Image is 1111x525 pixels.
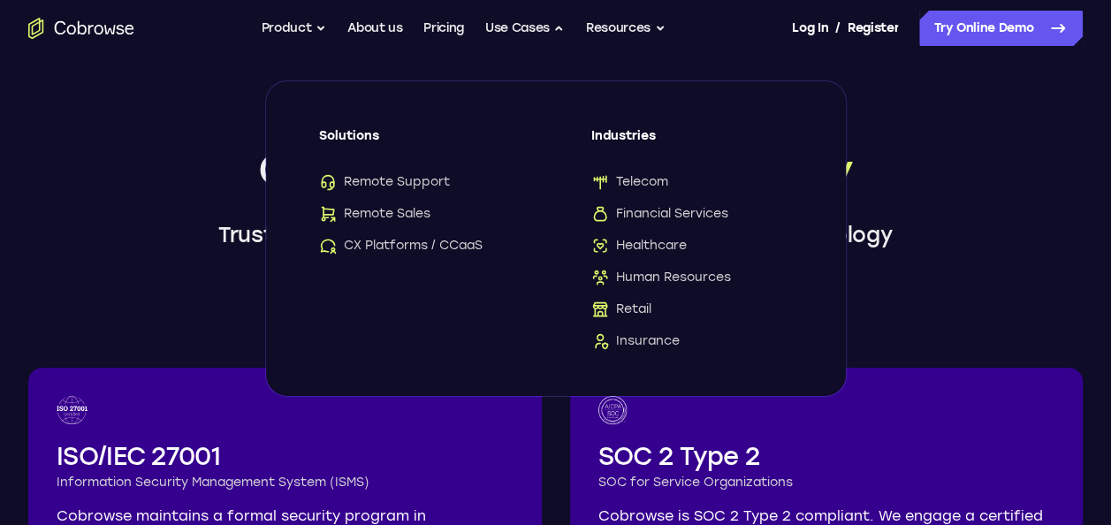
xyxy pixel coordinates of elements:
h1: Cobrowse [211,141,901,198]
button: Product [262,11,327,46]
h3: Information Security Management System (ISMS) [57,474,514,491]
h2: ISO/IEC 27001 [57,438,514,474]
button: Resources [586,11,666,46]
a: Human ResourcesHuman Resources [591,269,793,286]
span: Remote Support [319,173,450,191]
img: CX Platforms / CCaaS [319,237,337,255]
span: Telecom [591,173,668,191]
a: TelecomTelecom [591,173,793,191]
span: Insurance [591,332,680,350]
a: Log In [792,11,827,46]
img: Healthcare [591,237,609,255]
p: Trusted on-premise and cloud hosted co-browsing technology for the world’s leading enterprises [211,219,901,283]
span: Security & Privacy [473,144,853,195]
img: Telecom [591,173,609,191]
span: Remote Sales [319,205,430,223]
a: InsuranceInsurance [591,332,793,350]
a: Financial ServicesFinancial Services [591,205,793,223]
a: HealthcareHealthcare [591,237,793,255]
span: / [835,18,841,39]
img: ISO 27001 [57,396,88,424]
span: Financial Services [591,205,728,223]
span: Healthcare [591,237,687,255]
img: Insurance [591,332,609,350]
a: Remote SalesRemote Sales [319,205,521,223]
img: Financial Services [591,205,609,223]
span: Retail [591,301,651,318]
button: Use Cases [485,11,565,46]
span: Human Resources [591,269,731,286]
a: Try Online Demo [919,11,1083,46]
a: CX Platforms / CCaaSCX Platforms / CCaaS [319,237,521,255]
img: SOC logo [598,396,627,424]
img: Remote Support [319,173,337,191]
span: Industries [591,127,793,159]
h3: SOC for Service Organizations [598,474,1055,491]
span: CX Platforms / CCaaS [319,237,483,255]
a: Register [848,11,899,46]
a: RetailRetail [591,301,793,318]
a: Pricing [423,11,464,46]
span: Solutions [319,127,521,159]
img: Remote Sales [319,205,337,223]
a: Go to the home page [28,18,134,39]
img: Human Resources [591,269,609,286]
a: Remote SupportRemote Support [319,173,521,191]
img: Retail [591,301,609,318]
a: About us [347,11,402,46]
h2: SOC 2 Type 2 [598,438,1055,474]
